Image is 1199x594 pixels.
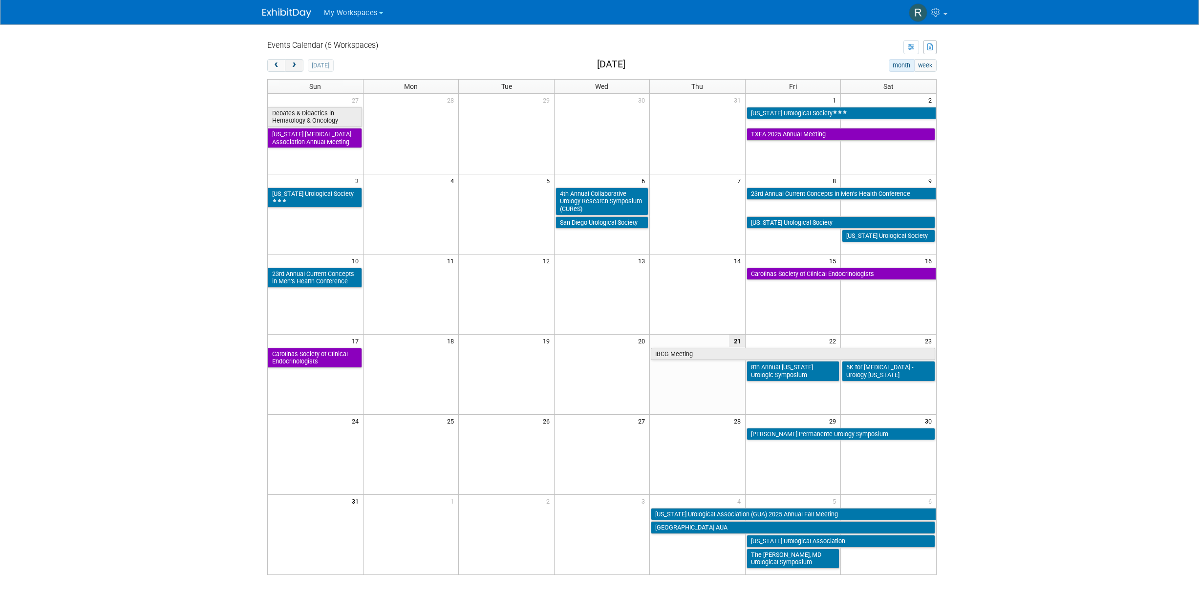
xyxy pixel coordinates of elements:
[747,128,935,141] a: TXEA 2025 Annual Meeting
[351,255,363,267] span: 10
[828,255,840,267] span: 15
[542,94,554,106] span: 29
[832,94,840,106] span: 1
[832,495,840,507] span: 5
[351,495,363,507] span: 31
[747,361,839,381] a: 8th Annual [US_STATE] Urologic Symposium
[883,83,894,90] span: Sat
[450,495,458,507] span: 1
[889,59,915,72] button: month
[641,174,649,187] span: 6
[733,415,745,427] span: 28
[542,415,554,427] span: 26
[308,59,334,72] button: [DATE]
[542,335,554,347] span: 19
[828,415,840,427] span: 29
[736,174,745,187] span: 7
[747,428,935,441] a: [PERSON_NAME] Permanente Urology Symposium
[267,59,285,72] button: prev
[268,268,362,288] a: 23rd Annual Current Concepts in Men’s Health Conference
[354,174,363,187] span: 3
[351,335,363,347] span: 17
[285,59,303,72] button: next
[924,335,936,347] span: 23
[733,255,745,267] span: 14
[747,216,935,229] a: [US_STATE] Urological Society
[924,415,936,427] span: 30
[597,59,625,70] h2: [DATE]
[651,348,935,361] a: IBCG Meeting
[545,495,554,507] span: 2
[324,9,378,17] span: My Workspaces
[637,335,649,347] span: 20
[747,107,936,120] a: [US_STATE] Urological Society
[927,495,936,507] span: 6
[268,348,362,368] a: Carolinas Society of Clinical Endocrinologists
[832,174,840,187] span: 8
[450,174,458,187] span: 4
[542,255,554,267] span: 12
[268,107,362,127] a: Debates & Didactics in Hematology & Oncology
[927,43,934,50] i: Export to Spreadsheet (.csv)
[637,255,649,267] span: 13
[924,255,936,267] span: 16
[733,94,745,106] span: 31
[914,59,937,72] button: week
[267,40,378,51] div: Events Calendar (6 Workspaces)
[909,3,927,22] img: Randi LeBoyer
[268,128,362,148] a: [US_STATE] [MEDICAL_DATA] Association Annual Meeting
[842,361,935,381] a: 5K for [MEDICAL_DATA] - Urology [US_STATE]
[747,188,936,200] a: 23rd Annual Current Concepts in Men’s Health Conference
[842,230,935,242] a: [US_STATE] Urological Society
[747,549,839,569] a: The [PERSON_NAME], MD Urological Symposium
[747,268,936,280] a: Carolinas Society of Clinical Endocrinologists
[637,94,649,106] span: 30
[595,83,608,90] span: Wed
[828,335,840,347] span: 22
[446,415,458,427] span: 25
[556,188,648,215] a: 4th Annual Collaborative Urology Research Symposium (CUReS)
[545,174,554,187] span: 5
[268,188,362,208] a: [US_STATE] Urological Society
[351,415,363,427] span: 24
[446,94,458,106] span: 28
[309,83,321,90] span: Sun
[651,521,935,534] a: [GEOGRAPHIC_DATA] AUA
[404,83,418,90] span: Mon
[556,216,648,229] a: San Diego Urological Society
[747,535,935,548] a: [US_STATE] Urological Association
[736,495,745,507] span: 4
[446,335,458,347] span: 18
[691,83,703,90] span: Thu
[262,8,311,18] img: ExhibitDay
[927,174,936,187] span: 9
[446,255,458,267] span: 11
[729,335,745,347] span: 21
[651,508,936,521] a: [US_STATE] Urological Association (GUA) 2025 Annual Fall Meeting
[789,83,797,90] span: Fri
[351,94,363,106] span: 27
[637,415,649,427] span: 27
[927,94,936,106] span: 2
[501,83,512,90] span: Tue
[641,495,649,507] span: 3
